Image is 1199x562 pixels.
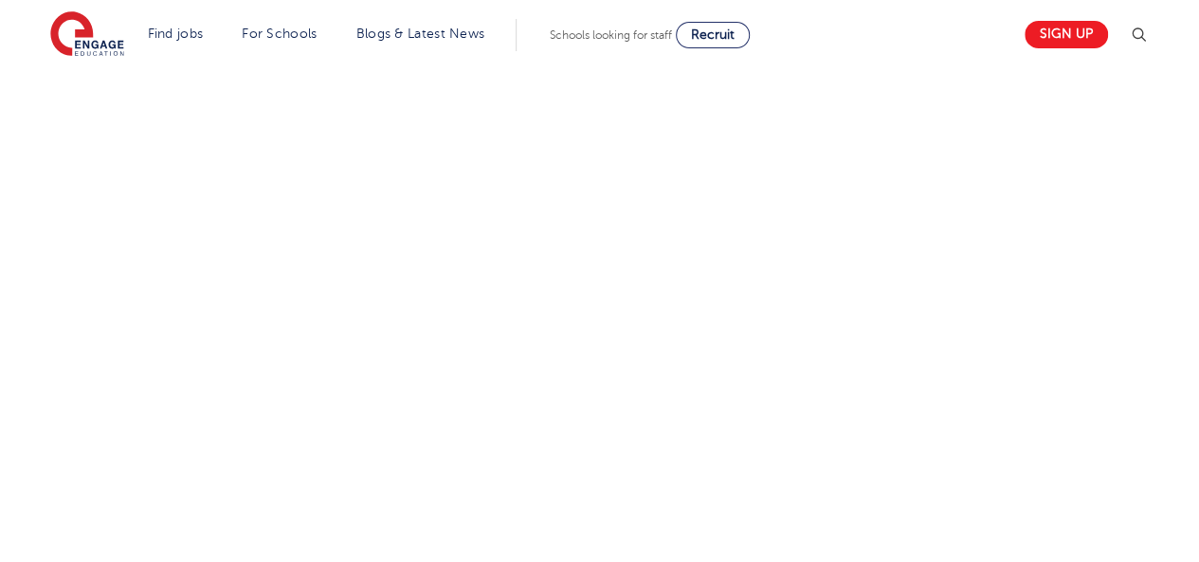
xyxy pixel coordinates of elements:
a: Recruit [676,22,750,48]
a: Blogs & Latest News [356,27,485,41]
span: Schools looking for staff [550,28,672,42]
a: For Schools [242,27,317,41]
a: Sign up [1025,21,1108,48]
a: Find jobs [148,27,204,41]
span: Recruit [691,27,735,42]
img: Engage Education [50,11,124,59]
